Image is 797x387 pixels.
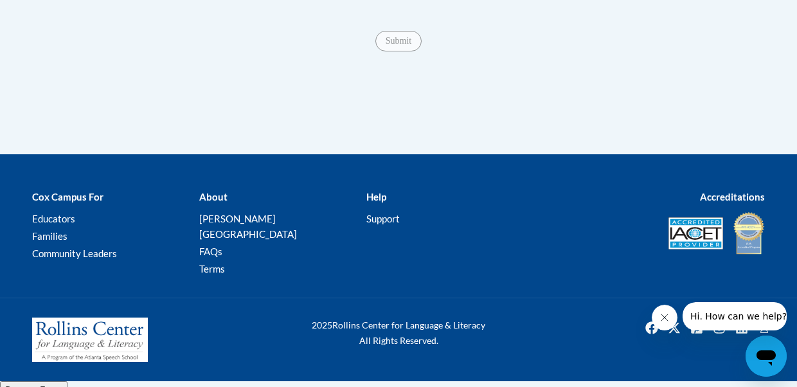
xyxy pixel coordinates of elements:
[733,211,765,256] img: IDA® Accredited
[32,213,75,224] a: Educators
[199,263,225,274] a: Terms
[366,213,400,224] a: Support
[366,191,386,203] b: Help
[32,230,67,242] a: Families
[273,318,524,348] div: Rollins Center for Language & Literacy All Rights Reserved.
[199,213,297,240] a: [PERSON_NAME][GEOGRAPHIC_DATA]
[652,305,677,330] iframe: Close message
[199,246,222,257] a: FAQs
[32,248,117,259] a: Community Leaders
[700,191,765,203] b: Accreditations
[32,191,103,203] b: Cox Campus For
[199,191,228,203] b: About
[746,336,787,377] iframe: Button to launch messaging window
[641,318,662,338] a: Facebook
[641,318,662,338] img: Facebook icon
[312,319,332,330] span: 2025
[32,318,148,363] img: Rollins Center for Language & Literacy - A Program of the Atlanta Speech School
[668,217,723,249] img: Accredited IACET® Provider
[683,302,787,330] iframe: Message from company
